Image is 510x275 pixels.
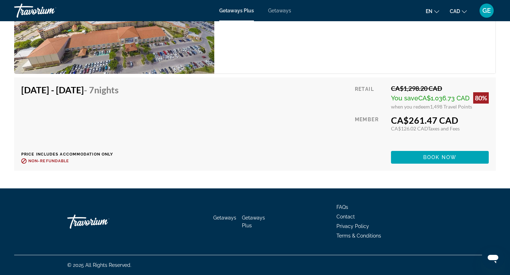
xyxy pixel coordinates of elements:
[21,84,119,95] h4: [DATE] - [DATE]
[426,6,439,16] button: Change language
[391,125,489,131] div: CA$126.02 CAD
[336,214,355,220] a: Contact
[355,84,386,110] div: Retail
[428,125,460,131] span: Taxes and Fees
[430,104,472,110] span: 1,498 Travel Points
[242,215,265,228] a: Getaways Plus
[67,211,138,232] a: Travorium
[482,247,504,269] iframe: Button to launch messaging window
[391,84,489,92] div: CA$1,298.20 CAD
[391,94,418,102] span: You save
[391,104,430,110] span: when you redeem
[450,8,460,14] span: CAD
[213,215,236,221] a: Getaways
[391,115,489,125] div: CA$261.47 CAD
[482,7,491,14] span: GE
[336,223,369,229] a: Privacy Policy
[84,84,119,95] span: - 7
[426,8,432,14] span: en
[268,8,291,13] a: Getaways
[450,6,467,16] button: Change currency
[423,154,457,160] span: Book now
[336,233,381,239] a: Terms & Conditions
[477,3,496,18] button: User Menu
[67,262,131,268] span: © 2025 All Rights Reserved.
[219,8,254,13] a: Getaways Plus
[418,94,470,102] span: CA$1,036.73 CAD
[391,151,489,164] button: Book now
[14,1,85,20] a: Travorium
[21,152,124,157] p: Price includes accommodation only
[94,84,119,95] span: Nights
[473,92,489,104] div: 80%
[336,204,348,210] a: FAQs
[355,115,386,146] div: Member
[28,159,69,163] span: Non-refundable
